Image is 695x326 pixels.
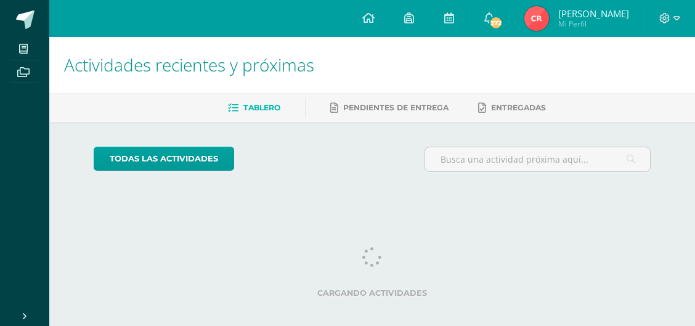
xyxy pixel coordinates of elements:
span: 372 [489,16,503,30]
input: Busca una actividad próxima aquí... [425,147,651,171]
label: Cargando actividades [94,288,651,298]
span: Tablero [243,103,280,112]
span: Entregadas [491,103,546,112]
a: Entregadas [478,98,546,118]
img: 86ccbaceeb977de7895df9842a231344.png [524,6,549,31]
span: [PERSON_NAME] [558,7,629,20]
a: Tablero [228,98,280,118]
span: Pendientes de entrega [343,103,449,112]
span: Mi Perfil [558,18,629,29]
span: Actividades recientes y próximas [64,53,314,76]
a: todas las Actividades [94,147,234,171]
a: Pendientes de entrega [330,98,449,118]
